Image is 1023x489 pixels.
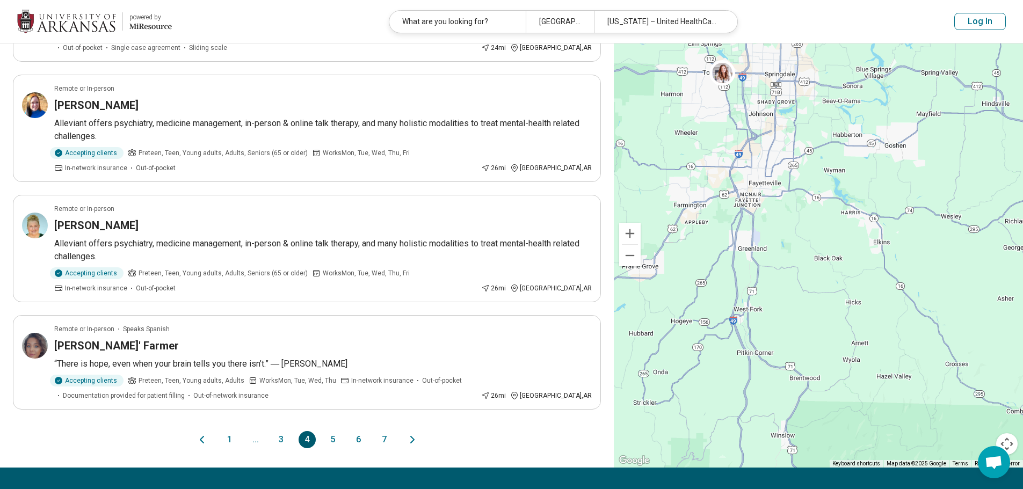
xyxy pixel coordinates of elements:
a: Terms (opens in new tab) [953,461,968,466]
button: Zoom out [619,245,641,266]
div: Open chat [978,446,1010,478]
p: Remote or In-person [54,84,114,93]
div: What are you looking for? [389,11,526,33]
p: Remote or In-person [54,324,114,334]
button: Log In [954,13,1006,30]
span: Out-of-network insurance [193,391,269,400]
span: In-network insurance [65,283,127,293]
div: 26 mi [481,391,506,400]
div: [GEOGRAPHIC_DATA] , AR [510,163,592,173]
a: Open this area in Google Maps (opens a new window) [616,454,652,468]
div: 26 mi [481,283,506,293]
button: 1 [221,431,238,448]
div: Accepting clients [50,375,124,386]
div: Accepting clients [50,267,124,279]
h3: [PERSON_NAME] [54,218,139,233]
span: In-network insurance [351,376,413,385]
span: In-network insurance [65,163,127,173]
button: 7 [376,431,393,448]
span: Preteen, Teen, Young adults, Adults [139,376,244,385]
span: Out-of-pocket [63,43,103,53]
span: Out-of-pocket [422,376,462,385]
div: powered by [129,12,172,22]
span: Preteen, Teen, Young adults, Adults, Seniors (65 or older) [139,268,308,278]
a: Report a map error [975,461,1020,466]
p: “There is hope, even when your brain tells you there isn’t.” ― [PERSON_NAME] [54,357,592,370]
div: 26 mi [481,163,506,173]
span: Single case agreement [111,43,180,53]
h3: [PERSON_NAME] [54,98,139,113]
a: University of Arkansaspowered by [17,9,172,34]
div: [GEOGRAPHIC_DATA] [526,11,594,33]
button: Zoom in [619,223,641,244]
button: 5 [324,431,342,448]
p: Alleviant offers psychiatry, medicine management, in-person & online talk therapy, and many holis... [54,237,592,263]
button: 6 [350,431,367,448]
div: [GEOGRAPHIC_DATA] , AR [510,391,592,400]
button: Previous page [195,431,208,448]
button: 3 [273,431,290,448]
span: Map data ©2025 Google [887,461,946,466]
button: 4 [299,431,316,448]
p: Remote or In-person [54,204,114,214]
div: 24 mi [481,43,506,53]
p: Alleviant offers psychiatry, medicine management, in-person & online talk therapy, and many holis... [54,117,592,143]
span: Preteen, Teen, Young adults, Adults, Seniors (65 or older) [139,148,308,158]
img: University of Arkansas [17,9,116,34]
button: Keyboard shortcuts [832,460,880,468]
div: [US_STATE] – United HealthCare [594,11,730,33]
div: [GEOGRAPHIC_DATA] , AR [510,283,592,293]
span: Out-of-pocket [136,283,176,293]
span: Works Mon, Tue, Wed, Thu, Fri [323,148,410,158]
span: Speaks Spanish [123,324,170,334]
div: Accepting clients [50,147,124,159]
span: Sliding scale [189,43,227,53]
span: Works Mon, Tue, Wed, Thu, Fri [323,268,410,278]
div: [GEOGRAPHIC_DATA] , AR [510,43,592,53]
img: Google [616,454,652,468]
h3: [PERSON_NAME]' Farmer [54,338,179,353]
button: Map camera controls [996,433,1018,455]
span: Out-of-pocket [136,163,176,173]
span: Works Mon, Tue, Wed, Thu [259,376,336,385]
span: Documentation provided for patient filling [63,391,185,400]
span: ... [247,431,264,448]
button: Next page [406,431,419,448]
